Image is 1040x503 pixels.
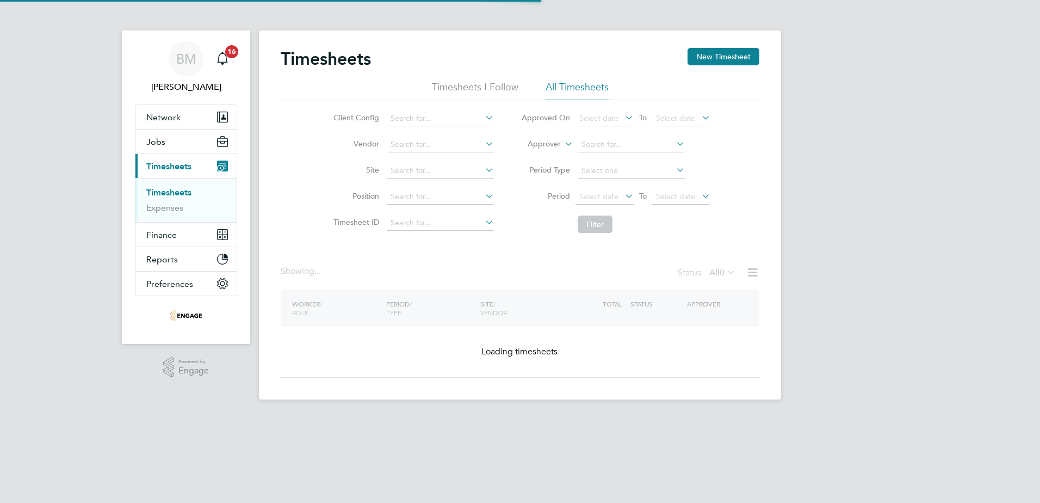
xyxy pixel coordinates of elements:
[432,81,518,100] li: Timesheets I Follow
[521,113,570,122] label: Approved On
[330,113,379,122] label: Client Config
[546,81,609,100] li: All Timesheets
[225,45,238,58] span: 16
[330,217,379,227] label: Timesheet ID
[688,48,759,65] button: New Timesheet
[146,161,191,171] span: Timesheets
[656,192,695,201] span: Select date
[281,266,323,277] div: Showing
[135,81,237,94] span: Bozena Mazur
[387,189,494,205] input: Search for...
[135,41,237,94] a: BM[PERSON_NAME]
[579,113,618,123] span: Select date
[521,191,570,201] label: Period
[578,216,612,233] button: Filter
[146,203,183,213] a: Expenses
[387,137,494,152] input: Search for...
[135,130,237,154] button: Jobs
[281,48,371,70] h2: Timesheets
[170,307,202,324] img: acceptrec-logo-retina.png
[578,137,685,152] input: Search for...
[146,187,191,198] a: Timesheets
[636,111,650,125] span: To
[122,30,250,344] nav: Main navigation
[521,165,570,175] label: Period Type
[720,267,725,278] span: 0
[314,266,321,277] span: ...
[709,267,735,278] label: All
[176,52,196,66] span: BM
[178,357,209,366] span: Powered by
[178,366,209,376] span: Engage
[146,279,193,289] span: Preferences
[135,247,237,271] button: Reports
[135,178,237,222] div: Timesheets
[135,307,237,324] a: Go to home page
[678,266,738,281] div: Status
[135,154,237,178] button: Timesheets
[330,139,379,149] label: Vendor
[636,189,650,203] span: To
[512,139,561,150] label: Approver
[656,113,695,123] span: Select date
[146,112,181,122] span: Network
[579,192,618,201] span: Select date
[212,41,233,76] a: 16
[146,137,165,147] span: Jobs
[330,191,379,201] label: Position
[146,254,178,265] span: Reports
[135,105,237,129] button: Network
[135,272,237,296] button: Preferences
[578,163,685,179] input: Select one
[146,230,177,240] span: Finance
[387,216,494,231] input: Search for...
[135,223,237,247] button: Finance
[163,357,209,378] a: Powered byEngage
[330,165,379,175] label: Site
[387,111,494,126] input: Search for...
[387,163,494,179] input: Search for...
